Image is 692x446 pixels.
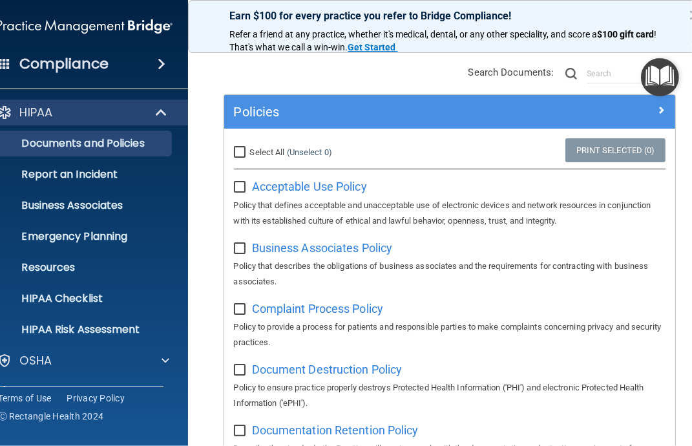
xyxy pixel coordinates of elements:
[565,138,666,162] a: Print Selected (0)
[287,147,332,157] a: (Unselect 0)
[252,302,383,315] span: Complaint Process Policy
[20,384,38,399] p: PCI
[468,67,554,78] span: Search Documents:
[252,363,403,376] span: Document Destruction Policy
[230,29,659,52] span: ! That's what we call a win-win.
[598,29,655,39] strong: $100 gift card
[234,147,249,158] input: Select All (Unselect 0)
[565,68,577,80] img: ic-search.3b580494.png
[252,423,419,437] span: Documentation Retention Policy
[20,353,52,368] p: OSHA
[250,147,285,157] span: Select All
[20,105,53,120] p: HIPAA
[230,10,669,22] p: Earn $100 for every practice you refer to Bridge Compliance!
[234,380,666,411] p: Policy to ensure practice properly destroys Protected Health Information ('PHI') and electronic P...
[19,55,109,73] h4: Compliance
[348,42,396,52] strong: Get Started
[587,64,676,83] input: Search
[234,105,553,119] h5: Policies
[230,29,598,39] span: Refer a friend at any practice, whether it's medical, dental, or any other speciality, and score a
[348,42,398,52] a: Get Started
[234,101,666,122] a: Policies
[252,180,367,193] span: Acceptable Use Policy
[234,259,666,290] p: Policy that describes the obligations of business associates and the requirements for contracting...
[234,319,666,350] p: Policy to provide a process for patients and responsible parties to make complaints concerning pr...
[252,241,393,255] span: Business Associates Policy
[67,392,125,405] a: Privacy Policy
[641,58,679,96] button: Open Resource Center
[234,198,666,229] p: Policy that defines acceptable and unacceptable use of electronic devices and network resources i...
